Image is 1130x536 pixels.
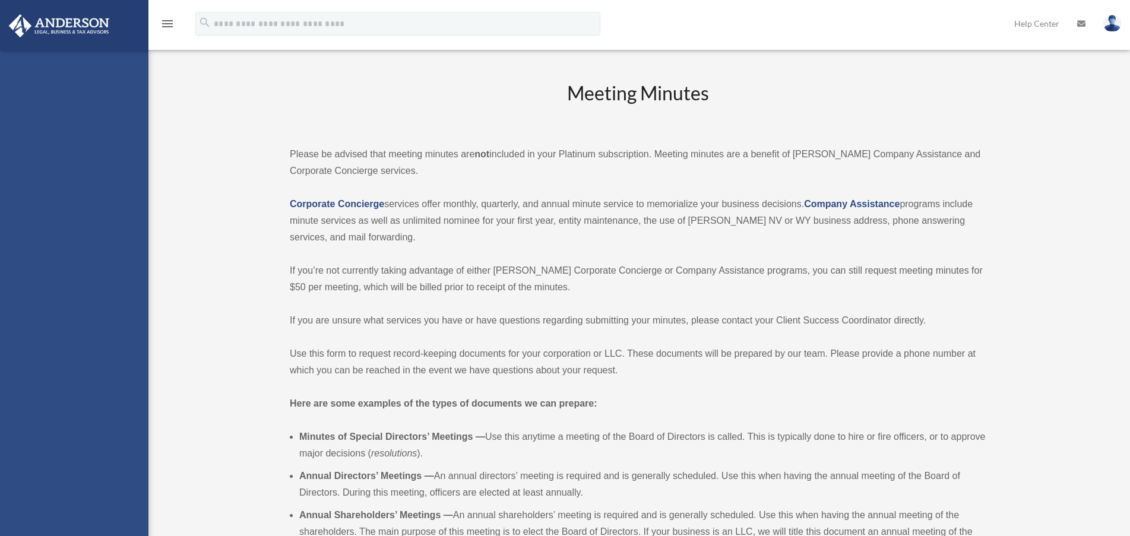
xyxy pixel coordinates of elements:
[299,471,434,481] b: Annual Directors’ Meetings —
[299,510,453,520] b: Annual Shareholders’ Meetings —
[5,14,113,37] img: Anderson Advisors Platinum Portal
[198,16,211,29] i: search
[299,429,986,462] li: Use this anytime a meeting of the Board of Directors is called. This is typically done to hire or...
[290,199,384,209] a: Corporate Concierge
[290,262,986,296] p: If you’re not currently taking advantage of either [PERSON_NAME] Corporate Concierge or Company A...
[160,21,175,31] a: menu
[290,312,986,329] p: If you are unsure what services you have or have questions regarding submitting your minutes, ple...
[290,398,597,408] strong: Here are some examples of the types of documents we can prepare:
[1103,15,1121,32] img: User Pic
[804,199,900,209] a: Company Assistance
[290,196,986,246] p: services offer monthly, quarterly, and annual minute service to memorialize your business decisio...
[371,448,417,458] em: resolutions
[290,146,986,179] p: Please be advised that meeting minutes are included in your Platinum subscription. Meeting minute...
[160,17,175,31] i: menu
[290,80,986,129] h2: Meeting Minutes
[290,345,986,379] p: Use this form to request record-keeping documents for your corporation or LLC. These documents wi...
[299,432,485,442] b: Minutes of Special Directors’ Meetings —
[474,149,489,159] strong: not
[299,468,986,501] li: An annual directors’ meeting is required and is generally scheduled. Use this when having the ann...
